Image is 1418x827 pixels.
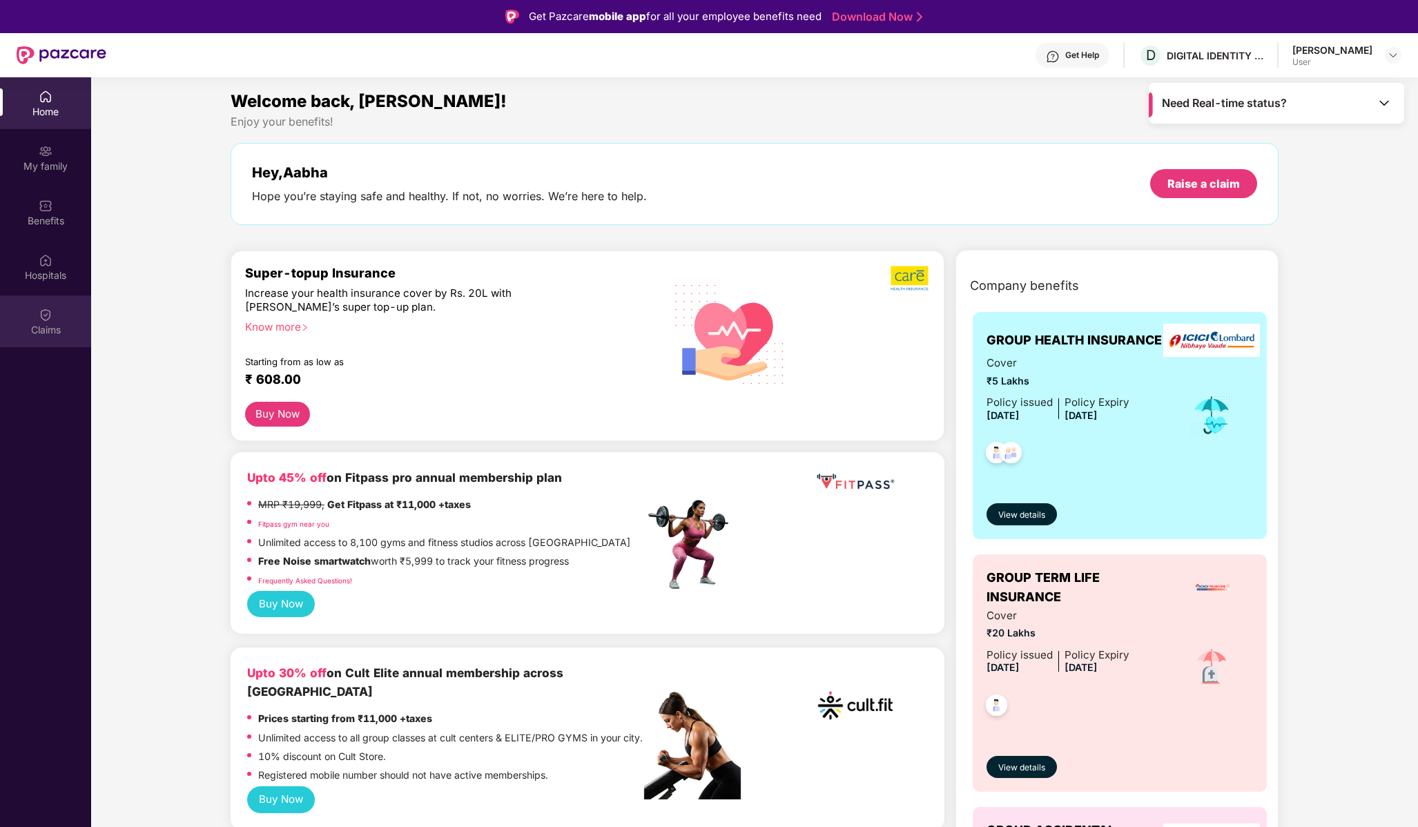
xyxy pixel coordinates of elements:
img: svg+xml;base64,PHN2ZyBpZD0iQ2xhaW0iIHhtbG5zPSJodHRwOi8vd3d3LnczLm9yZy8yMDAwL3N2ZyIgd2lkdGg9IjIwIi... [39,308,52,322]
span: ₹20 Lakhs [987,625,1129,641]
span: ₹5 Lakhs [987,373,1129,389]
span: Company benefits [970,276,1079,295]
img: fppp.png [814,469,897,494]
div: Get Pazcare for all your employee benefits need [529,8,822,25]
button: View details [987,756,1057,778]
p: Unlimited access to 8,100 gyms and fitness studios across [GEOGRAPHIC_DATA] [258,535,631,550]
div: Know more [245,320,637,330]
p: 10% discount on Cult Store. [258,749,386,764]
span: GROUP HEALTH INSURANCE [987,331,1162,350]
button: Buy Now [247,591,315,617]
button: View details [987,503,1057,525]
p: worth ₹5,999 to track your fitness progress [258,554,569,569]
img: b5dec4f62d2307b9de63beb79f102df3.png [891,265,930,291]
img: New Pazcare Logo [17,46,106,64]
span: [DATE] [1065,409,1098,421]
div: ₹ 608.00 [245,371,631,388]
span: View details [998,761,1045,775]
div: Policy issued [987,394,1053,411]
strong: Prices starting from ₹11,000 +taxes [258,712,432,724]
strong: mobile app [589,10,646,23]
div: Policy issued [987,647,1053,663]
img: insurerLogo [1194,569,1232,606]
img: svg+xml;base64,PHN2ZyB4bWxucz0iaHR0cDovL3d3dy53My5vcmcvMjAwMC9zdmciIHhtbG5zOnhsaW5rPSJodHRwOi8vd3... [664,266,796,400]
del: MRP ₹19,999, [258,498,324,510]
span: D [1146,47,1156,64]
b: Upto 45% off [247,470,327,485]
span: right [301,324,309,331]
div: Super-topup Insurance [245,265,645,280]
div: DIGITAL IDENTITY INDIA PRIVATE LIMITED [1167,49,1263,62]
img: svg+xml;base64,PHN2ZyBpZD0iSGVscC0zMngzMiIgeG1sbnM9Imh0dHA6Ly93d3cudzMub3JnLzIwMDAvc3ZnIiB3aWR0aD... [1046,50,1060,64]
img: svg+xml;base64,PHN2ZyBpZD0iSG9zcGl0YWxzIiB4bWxucz0iaHR0cDovL3d3dy53My5vcmcvMjAwMC9zdmciIHdpZHRoPS... [39,253,52,267]
div: Raise a claim [1167,176,1240,191]
span: [DATE] [1065,661,1098,673]
strong: Free Noise smartwatch [258,555,371,567]
img: svg+xml;base64,PHN2ZyBpZD0iQmVuZWZpdHMiIHhtbG5zPSJodHRwOi8vd3d3LnczLm9yZy8yMDAwL3N2ZyIgd2lkdGg9Ij... [39,199,52,213]
div: Hey, Aabha [252,164,647,181]
img: svg+xml;base64,PHN2ZyBpZD0iRHJvcGRvd24tMzJ4MzIiIHhtbG5zPSJodHRwOi8vd3d3LnczLm9yZy8yMDAwL3N2ZyIgd2... [1388,50,1399,61]
div: Policy Expiry [1065,394,1129,411]
b: on Cult Elite annual membership across [GEOGRAPHIC_DATA] [247,665,563,699]
img: Logo [505,10,519,23]
a: Download Now [832,10,918,24]
a: Fitpass gym near you [258,520,329,528]
span: Cover [987,607,1129,624]
a: Frequently Asked Questions! [258,576,352,585]
img: Stroke [917,10,922,24]
span: View details [998,509,1045,522]
img: svg+xml;base64,PHN2ZyB4bWxucz0iaHR0cDovL3d3dy53My5vcmcvMjAwMC9zdmciIHdpZHRoPSI0OC45NDMiIGhlaWdodD... [980,438,1013,471]
b: Upto 30% off [247,665,327,680]
p: Registered mobile number should not have active memberships. [258,768,548,783]
div: Hope you’re staying safe and healthy. If not, no worries. We’re here to help. [252,189,647,204]
img: cult.png [814,664,897,747]
strong: Get Fitpass at ₹11,000 +taxes [327,498,471,510]
img: icon [1189,392,1234,438]
img: icon [1187,643,1236,692]
img: svg+xml;base64,PHN2ZyB3aWR0aD0iMjAiIGhlaWdodD0iMjAiIHZpZXdCb3g9IjAgMCAyMCAyMCIgZmlsbD0ibm9uZSIgeG... [39,144,52,158]
img: insurerLogo [1163,324,1260,358]
img: Toggle Icon [1377,96,1391,110]
b: on Fitpass pro annual membership plan [247,470,562,485]
div: Enjoy your benefits! [231,115,1279,129]
img: fpp.png [644,496,741,593]
img: svg+xml;base64,PHN2ZyB4bWxucz0iaHR0cDovL3d3dy53My5vcmcvMjAwMC9zdmciIHdpZHRoPSI0OC45NDMiIGhlaWdodD... [980,690,1013,724]
button: Buy Now [247,786,315,813]
div: Get Help [1065,50,1099,61]
div: Increase your health insurance cover by Rs. 20L with [PERSON_NAME]’s super top-up plan. [245,286,585,314]
span: Welcome back, [PERSON_NAME]! [231,91,507,111]
p: Unlimited access to all group classes at cult centers & ELITE/PRO GYMS in your city. [258,730,643,746]
div: Policy Expiry [1065,647,1129,663]
img: svg+xml;base64,PHN2ZyB4bWxucz0iaHR0cDovL3d3dy53My5vcmcvMjAwMC9zdmciIHdpZHRoPSI0OC45NDMiIGhlaWdodD... [994,438,1028,471]
span: GROUP TERM LIFE INSURANCE [987,568,1172,607]
img: pc2.png [644,692,741,799]
div: [PERSON_NAME] [1292,43,1372,57]
span: [DATE] [987,409,1020,421]
span: [DATE] [987,661,1020,673]
span: Cover [987,355,1129,371]
img: svg+xml;base64,PHN2ZyBpZD0iSG9tZSIgeG1sbnM9Imh0dHA6Ly93d3cudzMub3JnLzIwMDAvc3ZnIiB3aWR0aD0iMjAiIG... [39,90,52,104]
div: Starting from as low as [245,356,586,366]
span: Need Real-time status? [1162,96,1287,110]
button: Buy Now [245,402,310,427]
div: User [1292,57,1372,68]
